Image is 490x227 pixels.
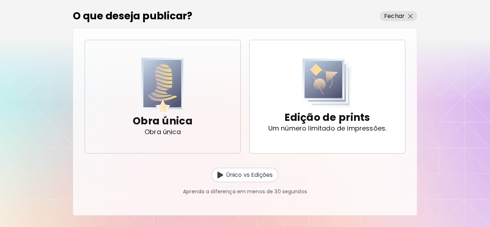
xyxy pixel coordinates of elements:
img: Print Edition [302,58,352,108]
p: Único vs Edições [226,171,273,179]
button: Unique vs EditionÚnico vs Edições [212,168,278,182]
p: Um número limitado de impressões. [268,125,387,132]
p: Aprenda a diferença em menos de 30 segundos [183,188,307,195]
img: Unique vs Edition [217,172,223,178]
p: Obra única [133,114,193,128]
img: Unique Artwork [141,58,184,114]
button: Unique ArtworkObra únicaObra única [85,40,241,153]
button: Print EditionEdição de printsUm número limitado de impressões. [249,40,405,153]
p: Obra única [145,128,181,136]
p: Edição de prints [284,110,370,125]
